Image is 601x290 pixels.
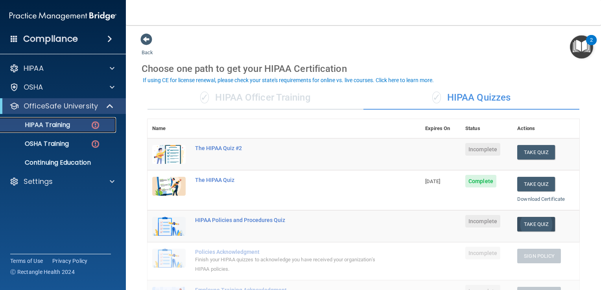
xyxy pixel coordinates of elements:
[590,40,593,50] div: 2
[142,57,585,80] div: Choose one path to get your HIPAA Certification
[90,139,100,149] img: danger-circle.6113f641.png
[195,217,381,223] div: HIPAA Policies and Procedures Quiz
[10,268,75,276] span: Ⓒ Rectangle Health 2024
[363,86,579,110] div: HIPAA Quizzes
[461,119,513,138] th: Status
[9,64,114,73] a: HIPAA
[200,92,209,103] span: ✓
[465,215,500,228] span: Incomplete
[432,92,441,103] span: ✓
[90,120,100,130] img: danger-circle.6113f641.png
[517,145,555,160] button: Take Quiz
[195,177,381,183] div: The HIPAA Quiz
[517,177,555,191] button: Take Quiz
[142,40,153,55] a: Back
[143,77,434,83] div: If using CE for license renewal, please check your state's requirements for online vs. live cours...
[465,175,496,187] span: Complete
[5,121,70,129] p: HIPAA Training
[9,83,114,92] a: OSHA
[5,159,112,167] p: Continuing Education
[147,86,363,110] div: HIPAA Officer Training
[517,217,555,231] button: Take Quiz
[52,257,88,265] a: Privacy Policy
[9,8,116,24] img: PMB logo
[195,249,381,255] div: Policies Acknowledgment
[513,119,579,138] th: Actions
[465,235,592,266] iframe: Drift Widget Chat Controller
[465,143,500,156] span: Incomplete
[420,119,461,138] th: Expires On
[9,177,114,186] a: Settings
[5,140,69,148] p: OSHA Training
[24,177,53,186] p: Settings
[147,119,190,138] th: Name
[517,196,565,202] a: Download Certificate
[425,178,440,184] span: [DATE]
[195,255,381,274] div: Finish your HIPAA quizzes to acknowledge you have received your organization’s HIPAA policies.
[24,83,43,92] p: OSHA
[24,101,98,111] p: OfficeSafe University
[570,35,593,59] button: Open Resource Center, 2 new notifications
[24,64,44,73] p: HIPAA
[9,101,114,111] a: OfficeSafe University
[10,257,43,265] a: Terms of Use
[195,145,381,151] div: The HIPAA Quiz #2
[23,33,78,44] h4: Compliance
[142,76,435,84] button: If using CE for license renewal, please check your state's requirements for online vs. live cours...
